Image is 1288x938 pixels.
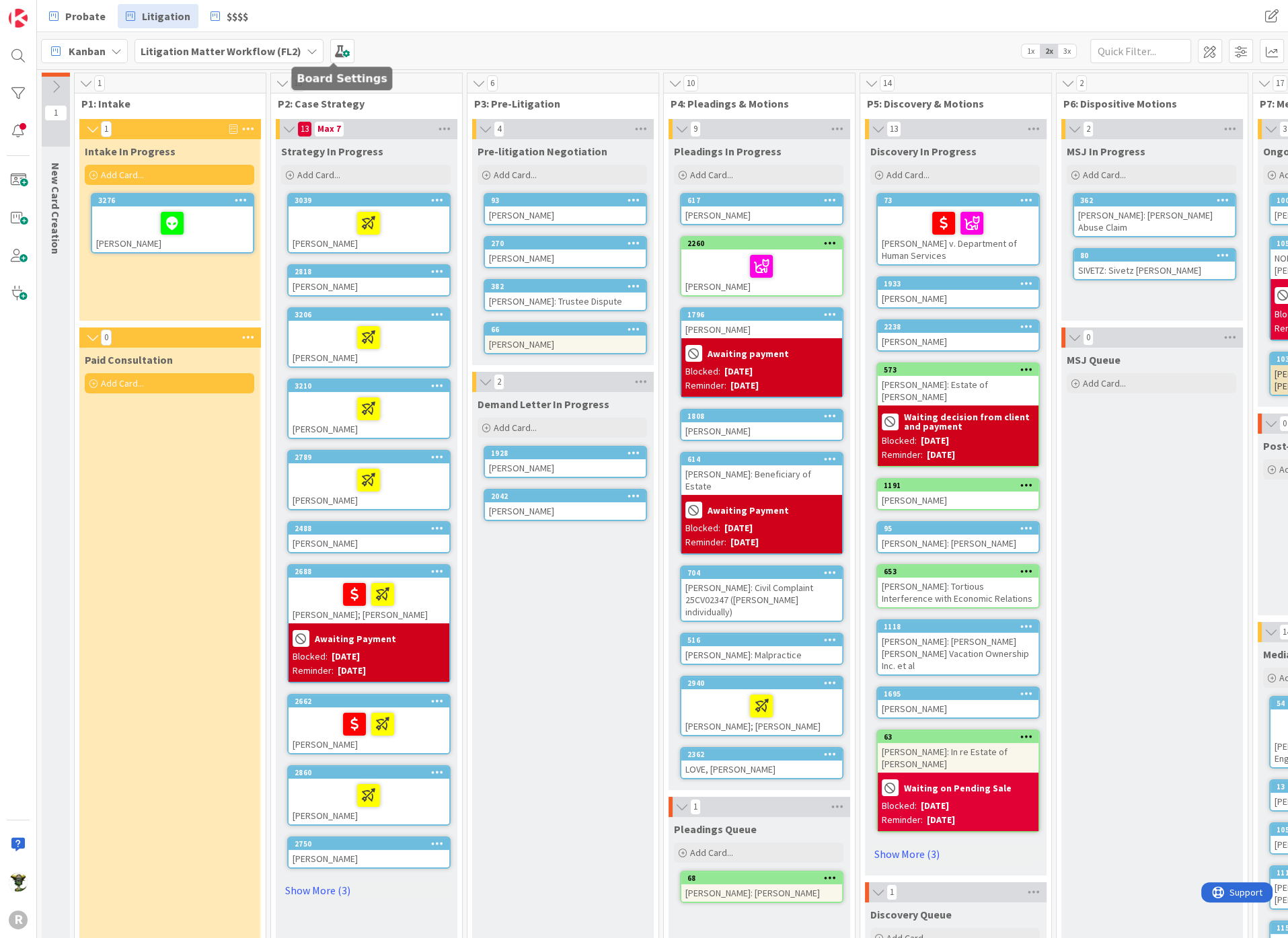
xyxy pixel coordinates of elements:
span: Add Card... [101,169,144,181]
span: Pre-litigation Negotiation [478,145,607,158]
div: 2362 [687,750,842,759]
span: 1 [886,884,897,900]
div: Blocked: [293,650,328,664]
div: 2860[PERSON_NAME] [289,767,449,824]
div: [PERSON_NAME]: Malpractice [681,646,842,664]
div: 2750 [289,838,449,850]
div: 2860 [289,767,449,779]
span: 1 [44,105,67,121]
div: 3206 [289,309,449,321]
span: Pleadings In Progress [674,145,782,158]
div: 95 [884,524,1038,533]
div: 95[PERSON_NAME]: [PERSON_NAME] [878,522,1038,552]
div: [PERSON_NAME]: Estate of [PERSON_NAME] [878,376,1038,405]
div: 704 [681,567,842,579]
div: [PERSON_NAME] [878,700,1038,717]
div: 63 [884,732,1038,742]
div: [PERSON_NAME] v. Department of Human Services [878,206,1038,264]
div: 382 [485,280,646,292]
a: Show More (3) [870,843,1040,865]
span: 6 [487,75,498,91]
span: MSJ Queue [1067,353,1121,366]
div: 1933 [878,278,1038,290]
div: [PERSON_NAME] [289,463,449,509]
div: 2818 [295,267,449,276]
div: 270[PERSON_NAME] [485,237,646,267]
div: 1191[PERSON_NAME] [878,479,1038,509]
div: 1808[PERSON_NAME] [681,410,842,440]
div: 1796 [681,309,842,321]
div: 2940[PERSON_NAME]; [PERSON_NAME] [681,677,842,735]
div: 73 [884,196,1038,205]
div: [PERSON_NAME] [485,459,646,477]
div: 2042 [491,492,646,501]
div: 362[PERSON_NAME]: [PERSON_NAME] Abuse Claim [1074,194,1235,236]
span: Discovery Queue [870,908,952,921]
div: 80SIVETZ: Sivetz [PERSON_NAME] [1074,249,1235,279]
div: 2789 [289,451,449,463]
div: Reminder: [882,813,923,827]
div: 2860 [295,768,449,777]
div: Blocked: [685,521,720,535]
div: 2260[PERSON_NAME] [681,237,842,295]
span: $$$$ [227,8,248,24]
div: 704[PERSON_NAME]: Civil Complaint 25CV02347 ([PERSON_NAME] individually) [681,567,842,621]
div: Reminder: [882,448,923,462]
b: Waiting on Pending Sale [904,783,1012,793]
div: 2488[PERSON_NAME] [289,522,449,552]
div: [PERSON_NAME]: Tortious Interference with Economic Relations [878,578,1038,607]
span: 2 [494,374,504,390]
span: 0 [101,329,112,346]
div: 3206 [295,310,449,319]
span: 13 [291,75,305,91]
span: Probate [65,8,106,24]
div: 617[PERSON_NAME] [681,194,842,224]
a: Litigation [118,4,198,28]
div: 1808 [687,412,842,421]
b: Awaiting payment [708,349,789,358]
div: 1191 [884,481,1038,490]
span: 1 [94,75,105,91]
div: 63[PERSON_NAME]: In re Estate of [PERSON_NAME] [878,731,1038,773]
span: New Card Creation [49,163,63,254]
div: 516 [681,634,842,646]
span: P4: Pleadings & Motions [671,97,838,110]
span: 0 [1083,329,1094,346]
div: [PERSON_NAME] [681,249,842,295]
div: [PERSON_NAME] [289,707,449,753]
div: [DATE] [724,364,753,379]
div: 614 [687,455,842,464]
div: 1118 [878,621,1038,633]
div: 2260 [687,239,842,248]
div: 2238 [884,322,1038,331]
span: 1x [1022,44,1040,58]
div: [PERSON_NAME]; [PERSON_NAME] [289,578,449,623]
div: [PERSON_NAME] [485,249,646,267]
div: 1118[PERSON_NAME]: [PERSON_NAME] [PERSON_NAME] Vacation Ownership Inc. et al [878,621,1038,674]
span: 2 [1076,75,1087,91]
span: P1: Intake [81,97,249,110]
div: 362 [1074,194,1235,206]
div: 1928 [485,447,646,459]
span: Add Card... [101,377,144,389]
span: Add Card... [297,169,340,181]
div: 382 [491,282,646,291]
h5: Board Settings [297,72,387,85]
div: 1118 [884,622,1038,631]
span: Add Card... [494,169,537,181]
div: 93 [491,196,646,205]
div: [PERSON_NAME] [681,321,842,338]
div: 2362 [681,748,842,760]
div: 80 [1074,249,1235,262]
div: Max 7 [317,126,341,132]
span: P2: Case Strategy [278,97,445,110]
div: [PERSON_NAME] [878,492,1038,509]
b: Litigation Matter Workflow (FL2) [141,44,301,58]
div: Reminder: [685,535,726,549]
div: 68 [681,872,842,884]
div: 93 [485,194,646,206]
div: SIVETZ: Sivetz [PERSON_NAME] [1074,262,1235,279]
div: 2662 [295,697,449,706]
div: 3276 [92,194,253,206]
input: Quick Filter... [1090,39,1191,63]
